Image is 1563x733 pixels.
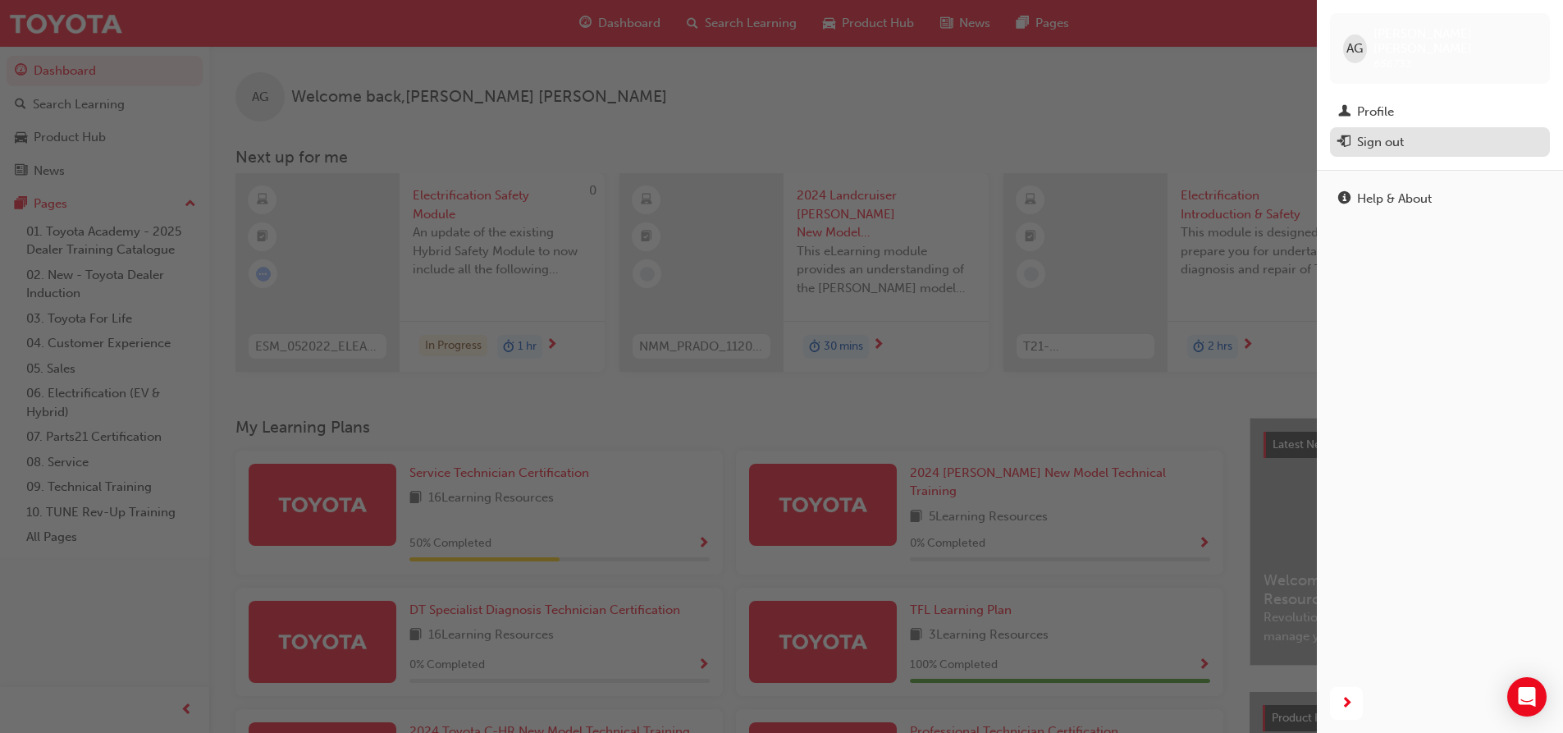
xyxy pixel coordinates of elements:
[1338,105,1350,120] span: man-icon
[1330,184,1550,214] a: Help & About
[1338,192,1350,207] span: info-icon
[1330,97,1550,127] a: Profile
[1507,677,1547,717] div: Open Intercom Messenger
[1338,135,1350,150] span: exit-icon
[1330,127,1550,158] button: Sign out
[1373,57,1412,71] span: 656733
[1373,26,1537,56] span: [PERSON_NAME] [PERSON_NAME]
[1357,190,1432,208] div: Help & About
[1341,694,1353,714] span: next-icon
[1357,133,1404,152] div: Sign out
[1357,103,1394,121] div: Profile
[1346,39,1363,58] span: AG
